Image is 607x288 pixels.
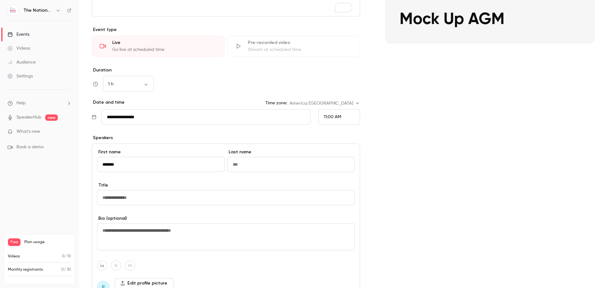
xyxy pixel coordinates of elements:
label: Bio (optional) [97,215,355,222]
span: 11:00 AM [324,115,341,119]
label: Last name [227,149,355,155]
span: Plan usage [24,240,71,245]
p: Date and time [92,99,125,106]
div: America/[GEOGRAPHIC_DATA] [290,100,360,107]
p: / 10 [62,254,71,259]
span: new [45,114,58,121]
span: Free [8,238,21,246]
div: Audience [8,59,36,65]
div: 1 h [103,81,154,87]
li: help-dropdown-opener [8,100,71,107]
div: Pre-recorded video [248,40,353,46]
p: Speakers [92,135,360,141]
span: Book a demo [16,144,44,150]
div: LiveGo live at scheduled time [92,35,225,57]
div: Events [8,31,29,38]
label: Time zone: [265,100,287,106]
div: Live [112,40,217,46]
span: 0 [62,254,64,258]
div: From [318,109,360,125]
label: First name [97,149,225,155]
span: What's new [16,128,40,135]
img: The National Ballet of Canada [8,5,18,15]
p: Monthly registrants [8,267,43,273]
input: Tue, Feb 17, 2026 [101,109,311,125]
p: Videos [8,254,20,259]
label: Duration [92,67,360,73]
p: Event type [92,27,360,33]
span: 0 [61,268,64,272]
div: Videos [8,45,30,52]
a: SpeakerHub [16,114,41,121]
p: / 30 [61,267,71,273]
div: Go live at scheduled time [112,46,217,53]
div: Settings [8,73,33,79]
label: Title [97,182,355,188]
h6: The National Ballet of Canada [23,7,53,14]
iframe: Noticeable Trigger [64,129,71,135]
div: Stream at scheduled time [248,46,353,53]
span: Help [16,100,26,107]
div: Pre-recorded videoStream at scheduled time [227,35,360,57]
